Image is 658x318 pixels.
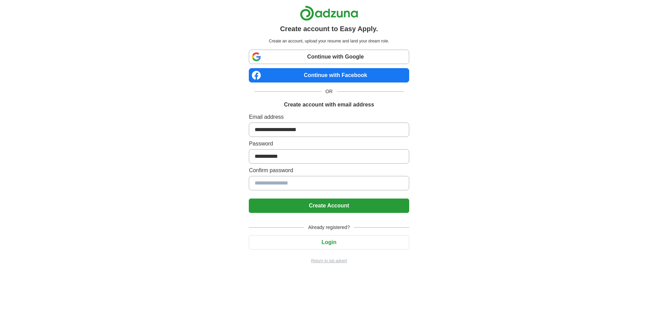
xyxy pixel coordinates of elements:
[249,113,409,121] label: Email address
[249,68,409,82] a: Continue with Facebook
[249,50,409,64] a: Continue with Google
[249,199,409,213] button: Create Account
[249,140,409,148] label: Password
[284,101,374,109] h1: Create account with email address
[304,224,354,231] span: Already registered?
[280,24,378,34] h1: Create account to Easy Apply.
[300,5,358,21] img: Adzuna logo
[249,235,409,250] button: Login
[250,38,407,44] p: Create an account, upload your resume and land your dream role.
[249,166,409,175] label: Confirm password
[249,239,409,245] a: Login
[321,88,337,95] span: OR
[249,258,409,264] a: Return to job advert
